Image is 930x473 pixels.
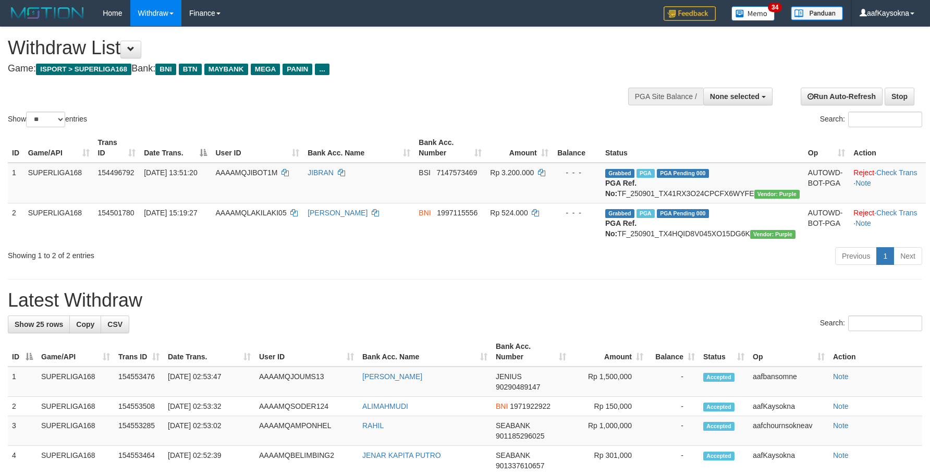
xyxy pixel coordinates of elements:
[114,416,164,446] td: 154553285
[211,133,303,163] th: User ID: activate to sort column ascending
[114,397,164,416] td: 154553508
[557,208,597,218] div: - - -
[8,112,87,127] label: Show entries
[255,337,358,367] th: User ID: activate to sort column ascending
[283,64,312,75] span: PANIN
[140,133,211,163] th: Date Trans.: activate to sort column descending
[553,133,601,163] th: Balance
[703,452,735,460] span: Accepted
[315,64,329,75] span: ...
[820,112,922,127] label: Search:
[750,230,796,239] span: Vendor URL: https://trx4.1velocity.biz
[731,6,775,21] img: Button%20Memo.svg
[69,316,101,333] a: Copy
[894,247,922,265] a: Next
[26,112,65,127] select: Showentries
[605,179,637,198] b: PGA Ref. No:
[570,397,647,416] td: Rp 150,000
[833,451,849,459] a: Note
[164,397,255,416] td: [DATE] 02:53:32
[37,337,114,367] th: Game/API: activate to sort column ascending
[8,246,380,261] div: Showing 1 to 2 of 2 entries
[36,64,131,75] span: ISPORT > SUPERLIGA168
[557,167,597,178] div: - - -
[490,168,534,177] span: Rp 3.200.000
[855,179,871,187] a: Note
[144,168,197,177] span: [DATE] 13:51:20
[804,163,850,203] td: AUTOWD-BOT-PGA
[820,316,922,331] label: Search:
[492,337,570,367] th: Bank Acc. Number: activate to sort column ascending
[358,337,492,367] th: Bank Acc. Name: activate to sort column ascending
[164,416,255,446] td: [DATE] 02:53:02
[362,372,422,381] a: [PERSON_NAME]
[255,397,358,416] td: AAAAMQSODER124
[601,203,804,243] td: TF_250901_TX4HQID8V045XO15DG6K
[496,383,541,391] span: Copy 90290489147 to clipboard
[15,320,63,329] span: Show 25 rows
[8,367,37,397] td: 1
[37,416,114,446] td: SUPERLIGA168
[107,320,123,329] span: CSV
[848,316,922,331] input: Search:
[749,397,829,416] td: aafKaysokna
[490,209,528,217] span: Rp 524.000
[24,163,94,203] td: SUPERLIGA168
[204,64,248,75] span: MAYBANK
[749,367,829,397] td: aafbansomne
[703,403,735,411] span: Accepted
[362,421,384,430] a: RAHIL
[885,88,914,105] a: Stop
[486,133,552,163] th: Amount: activate to sort column ascending
[833,402,849,410] a: Note
[754,190,800,199] span: Vendor URL: https://trx4.1velocity.biz
[849,163,926,203] td: · ·
[601,163,804,203] td: TF_250901_TX41RX3O24CPCFX6WYFE
[164,367,255,397] td: [DATE] 02:53:47
[8,5,87,21] img: MOTION_logo.png
[414,133,486,163] th: Bank Acc. Number: activate to sort column ascending
[637,169,655,178] span: Marked by aafsoumeymey
[703,422,735,431] span: Accepted
[8,38,609,58] h1: Withdraw List
[853,168,874,177] a: Reject
[876,168,917,177] a: Check Trans
[657,209,709,218] span: PGA Pending
[114,367,164,397] td: 154553476
[835,247,877,265] a: Previous
[164,337,255,367] th: Date Trans.: activate to sort column ascending
[215,168,277,177] span: AAAAMQJIBOT1M
[601,133,804,163] th: Status
[255,367,358,397] td: AAAAMQJOUMS13
[8,203,24,243] td: 2
[637,209,655,218] span: Marked by aafsoycanthlai
[37,367,114,397] td: SUPERLIGA168
[605,169,634,178] span: Grabbed
[703,373,735,382] span: Accepted
[8,163,24,203] td: 1
[144,209,197,217] span: [DATE] 15:19:27
[101,316,129,333] a: CSV
[876,247,894,265] a: 1
[768,3,782,12] span: 34
[419,168,431,177] span: BSI
[437,209,478,217] span: Copy 1997115556 to clipboard
[308,168,334,177] a: JIBRAN
[853,209,874,217] a: Reject
[876,209,917,217] a: Check Trans
[8,133,24,163] th: ID
[215,209,286,217] span: AAAAMQLAKILAKI05
[570,367,647,397] td: Rp 1,500,000
[496,402,508,410] span: BNI
[628,88,703,105] div: PGA Site Balance /
[179,64,202,75] span: BTN
[749,416,829,446] td: aafchournsokneav
[804,133,850,163] th: Op: activate to sort column ascending
[98,168,134,177] span: 154496792
[496,451,530,459] span: SEABANK
[849,133,926,163] th: Action
[155,64,176,75] span: BNI
[8,316,70,333] a: Show 25 rows
[496,432,544,440] span: Copy 901185296025 to clipboard
[8,416,37,446] td: 3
